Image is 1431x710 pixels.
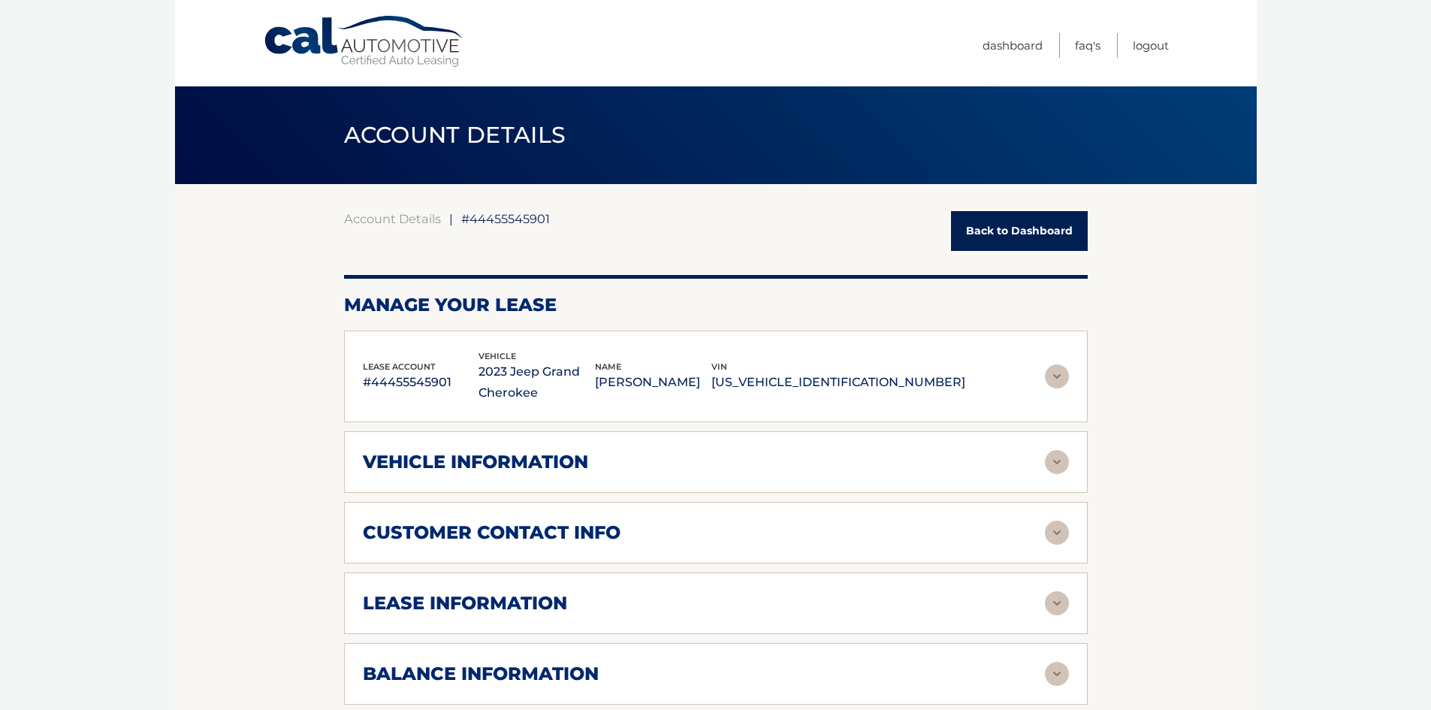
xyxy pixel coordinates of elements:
[363,592,567,615] h2: lease information
[1045,591,1069,615] img: accordion-rest.svg
[363,361,436,372] span: lease account
[711,372,965,393] p: [US_VEHICLE_IDENTIFICATION_NUMBER]
[363,451,588,473] h2: vehicle information
[1045,662,1069,686] img: accordion-rest.svg
[461,211,550,226] span: #44455545901
[363,521,620,544] h2: customer contact info
[1045,450,1069,474] img: accordion-rest.svg
[983,33,1043,58] a: Dashboard
[344,294,1088,316] h2: Manage Your Lease
[595,372,711,393] p: [PERSON_NAME]
[263,15,466,68] a: Cal Automotive
[363,372,479,393] p: #44455545901
[1045,364,1069,388] img: accordion-rest.svg
[711,361,727,372] span: vin
[449,211,453,226] span: |
[951,211,1088,251] a: Back to Dashboard
[1133,33,1169,58] a: Logout
[1075,33,1100,58] a: FAQ's
[344,121,566,149] span: ACCOUNT DETAILS
[479,361,595,403] p: 2023 Jeep Grand Cherokee
[479,351,516,361] span: vehicle
[344,211,441,226] a: Account Details
[363,663,599,685] h2: balance information
[595,361,621,372] span: name
[1045,521,1069,545] img: accordion-rest.svg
